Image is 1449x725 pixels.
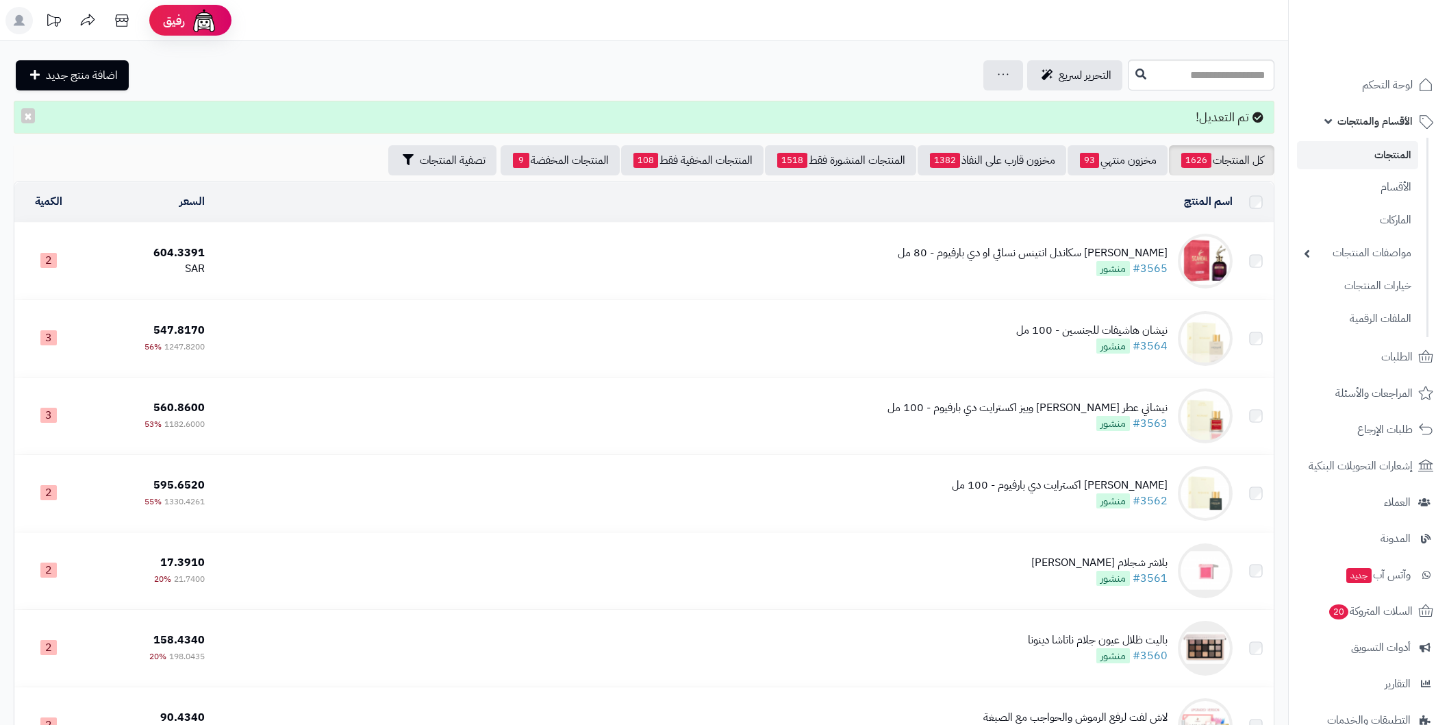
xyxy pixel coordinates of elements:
[1297,341,1441,373] a: الطلبات
[1362,75,1413,95] span: لوحة التحكم
[164,495,205,508] span: 1330.4261
[144,341,162,353] span: 56%
[1297,486,1441,519] a: العملاء
[501,145,620,175] a: المنتجات المخفضة9
[1184,193,1233,210] a: اسم المنتج
[1357,420,1413,439] span: طلبات الإرجاع
[40,253,57,268] span: 2
[1297,450,1441,482] a: إشعارات التحويلات البنكية
[1181,153,1211,168] span: 1626
[1096,339,1130,354] span: منشور
[633,153,658,168] span: 108
[420,152,486,169] span: تصفية المنتجات
[1178,621,1233,676] img: باليت ظلال عيون جلام ناتاشا دينونا
[1297,173,1418,202] a: الأقسام
[1059,67,1111,84] span: التحرير لسريع
[1385,674,1411,693] span: التقارير
[1028,632,1168,648] div: باليت ظلال عيون جلام ناتاشا دينونا
[16,60,129,90] a: اضافة منتج جديد
[88,261,205,277] div: SAR
[144,418,162,430] span: 53%
[153,322,205,339] span: 547.8170
[1345,565,1411,585] span: وآتس آب
[898,245,1168,261] div: [PERSON_NAME] سكاندل انتينس نسائي او دي بارفيوم - 80 مل
[1178,466,1233,521] img: نيشاني فافونيوس اكسترايت دي بارفيوم - 100 مل
[918,145,1066,175] a: مخزون قارب على النفاذ1382
[164,418,205,430] span: 1182.6000
[1297,413,1441,446] a: طلبات الإرجاع
[46,67,118,84] span: اضافة منتج جديد
[1351,638,1411,657] span: أدوات التسويق
[1297,667,1441,700] a: التقارير
[1178,543,1233,598] img: بلاشر شجلام بودر مطفي YouRe Peachy
[35,193,62,210] a: الكمية
[1381,347,1413,367] span: الطلبات
[1096,416,1130,431] span: منشور
[1297,304,1418,334] a: الملفات الرقمية
[153,400,205,416] span: 560.8600
[179,193,205,210] a: السعر
[388,145,496,175] button: تصفية المنتجات
[160,554,205,571] span: 17.3910
[1337,112,1413,131] span: الأقسام والمنتجات
[163,12,185,29] span: رفيق
[1133,570,1168,587] a: #3561
[1068,145,1168,175] a: مخزون منتهي93
[1381,529,1411,548] span: المدونة
[930,153,960,168] span: 1382
[1031,555,1168,571] div: بلاشر شجلام [PERSON_NAME]
[952,478,1168,493] div: [PERSON_NAME] اكسترايت دي بارفيوم - 100 مل
[1346,568,1372,583] span: جديد
[1329,604,1348,619] span: 20
[1169,145,1274,175] a: كل المنتجات1626
[164,341,205,353] span: 1247.8200
[190,7,218,34] img: ai-face.png
[513,153,529,168] span: 9
[887,400,1168,416] div: نيشاني عطر [PERSON_NAME] وييز اكسترايت دي بارفيوم - 100 مل
[144,495,162,508] span: 55%
[1178,389,1233,443] img: نيشاني عطر هاندريد سايلنت وييز اكسترايت دي بارفيوم - 100 مل
[1356,38,1436,67] img: logo-2.png
[1096,493,1130,508] span: منشور
[1297,206,1418,235] a: الماركات
[153,632,205,648] span: 158.4340
[1133,415,1168,432] a: #3563
[1178,234,1233,288] img: جين بول غوتير سكاندل انتينس نسائي او دي بارفيوم - 80 مل
[1328,602,1413,621] span: السلات المتروكة
[1297,271,1418,301] a: خيارات المنتجات
[36,7,71,38] a: تحديثات المنصة
[1335,384,1413,403] span: المراجعات والأسئلة
[1297,377,1441,410] a: المراجعات والأسئلة
[153,477,205,493] span: 595.6520
[149,650,166,663] span: 20%
[1297,141,1418,169] a: المنتجات
[1297,522,1441,555] a: المدونة
[1297,69,1441,101] a: لوحة التحكم
[777,153,807,168] span: 1518
[621,145,764,175] a: المنتجات المخفية فقط108
[21,108,35,123] button: ×
[40,330,57,345] span: 3
[88,245,205,261] div: 604.3391
[1096,648,1130,663] span: منشور
[1297,558,1441,591] a: وآتس آبجديد
[174,573,205,585] span: 21.7400
[1133,648,1168,664] a: #3560
[1297,631,1441,664] a: أدوات التسويق
[1016,323,1168,339] div: نيشان هاشيفات للجنسين - 100 مل
[1133,493,1168,509] a: #3562
[765,145,916,175] a: المنتجات المنشورة فقط1518
[1309,456,1413,476] span: إشعارات التحويلات البنكية
[1096,571,1130,586] span: منشور
[1178,311,1233,366] img: نيشان هاشيفات للجنسين - 100 مل
[1027,60,1122,90] a: التحرير لسريع
[1297,595,1441,628] a: السلات المتروكة20
[40,563,57,578] span: 2
[169,650,205,663] span: 198.0435
[40,408,57,423] span: 3
[1133,260,1168,277] a: #3565
[1080,153,1099,168] span: 93
[14,101,1274,134] div: تم التعديل!
[154,573,171,585] span: 20%
[40,640,57,655] span: 2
